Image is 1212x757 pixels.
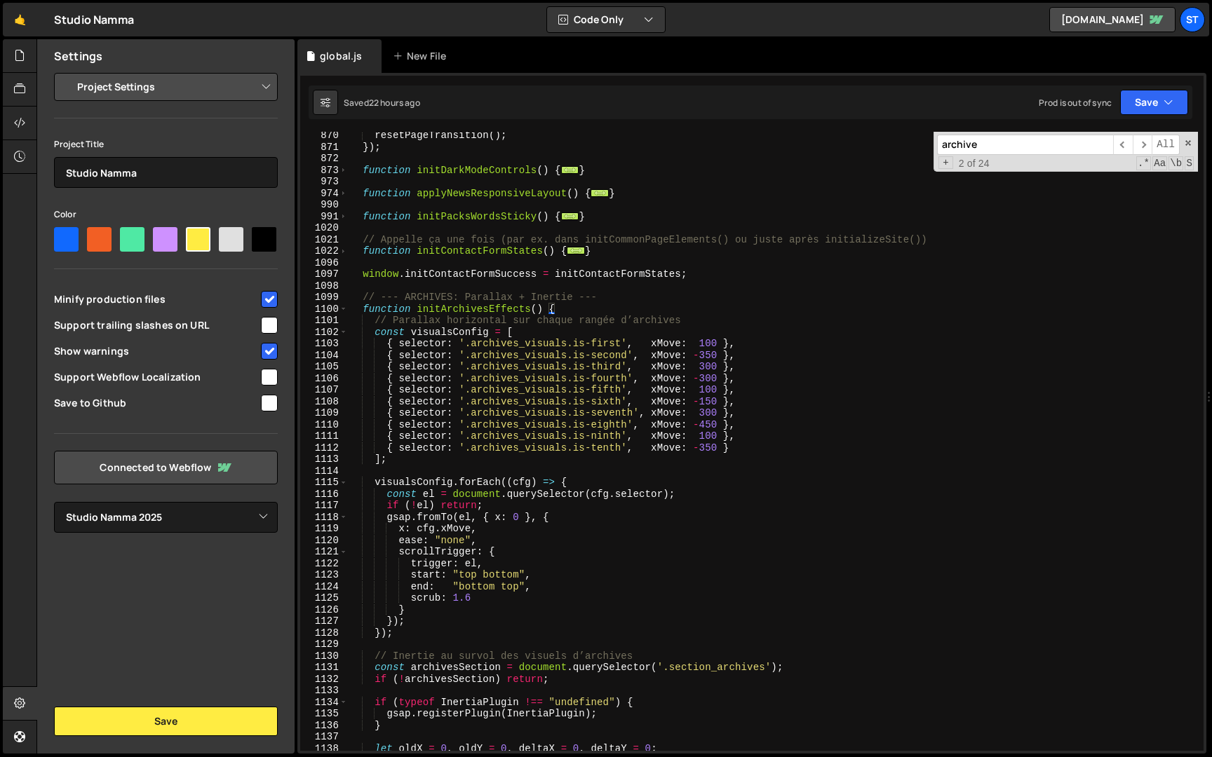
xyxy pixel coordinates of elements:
[300,407,348,419] div: 1109
[300,604,348,616] div: 1126
[300,165,348,177] div: 873
[300,350,348,362] div: 1104
[54,207,76,221] label: Color
[54,11,134,28] div: Studio Namma
[300,430,348,442] div: 1111
[300,697,348,709] div: 1134
[300,650,348,662] div: 1130
[300,361,348,373] div: 1105
[54,318,259,332] span: Support trailing slashes on URL
[561,165,579,173] span: ...
[300,130,348,142] div: 870
[300,489,348,500] div: 1116
[320,49,362,63] div: global.js
[937,135,1113,155] input: Search for
[300,592,348,604] div: 1125
[300,639,348,650] div: 1129
[300,222,348,234] div: 1020
[300,442,348,454] div: 1112
[54,344,259,358] span: Show warnings
[300,662,348,674] div: 1131
[300,708,348,720] div: 1135
[300,142,348,154] div: 871
[1185,156,1194,170] span: Search In Selection
[300,211,348,223] div: 991
[547,7,665,32] button: Code Only
[1133,135,1152,155] span: ​
[1152,156,1167,170] span: CaseSensitive Search
[300,327,348,339] div: 1102
[300,280,348,292] div: 1098
[300,234,348,246] div: 1021
[300,512,348,524] div: 1118
[300,523,348,535] div: 1119
[300,176,348,188] div: 973
[300,627,348,639] div: 1128
[300,685,348,697] div: 1133
[591,189,609,196] span: ...
[953,158,995,170] span: 2 of 24
[300,257,348,269] div: 1096
[300,338,348,350] div: 1103
[300,535,348,547] div: 1120
[300,569,348,581] div: 1123
[1136,156,1151,170] span: RegExp Search
[300,558,348,570] div: 1122
[369,97,420,109] div: 22 hours ago
[300,743,348,755] div: 1138
[54,370,259,384] span: Support Webflow Localization
[1039,97,1112,109] div: Prod is out of sync
[1120,90,1188,115] button: Save
[1152,135,1180,155] span: Alt-Enter
[561,212,579,219] span: ...
[300,720,348,732] div: 1136
[54,48,102,64] h2: Settings
[300,188,348,200] div: 974
[300,304,348,315] div: 1100
[54,157,278,188] input: Project name
[300,292,348,304] div: 1099
[54,137,104,151] label: Project Title
[344,97,420,109] div: Saved
[300,581,348,593] div: 1124
[300,674,348,686] div: 1132
[54,292,259,306] span: Minify production files
[300,153,348,165] div: 872
[300,268,348,280] div: 1097
[938,156,953,170] span: Toggle Replace mode
[1049,7,1176,32] a: [DOMAIN_NAME]
[300,315,348,327] div: 1101
[300,731,348,743] div: 1137
[54,396,259,410] span: Save to Github
[393,49,452,63] div: New File
[567,247,585,254] span: ...
[300,199,348,211] div: 990
[300,453,348,465] div: 1113
[300,465,348,477] div: 1114
[300,546,348,558] div: 1121
[54,707,278,736] button: Save
[300,500,348,512] div: 1117
[1169,156,1183,170] span: Whole Word Search
[54,451,278,484] a: Connected to Webflow
[300,419,348,431] div: 1110
[300,477,348,489] div: 1115
[3,3,37,36] a: 🤙
[300,373,348,385] div: 1106
[1180,7,1205,32] a: St
[300,245,348,257] div: 1022
[1113,135,1133,155] span: ​
[300,396,348,408] div: 1108
[300,615,348,627] div: 1127
[300,384,348,396] div: 1107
